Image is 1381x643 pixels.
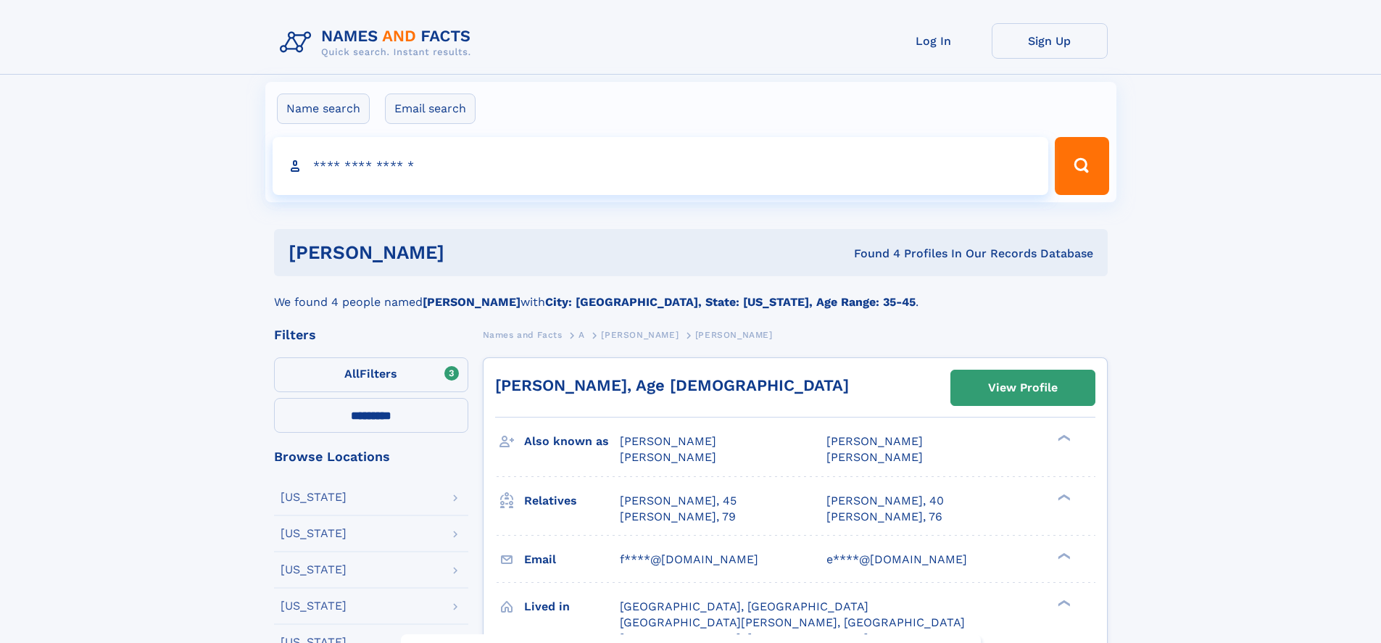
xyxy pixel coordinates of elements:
label: Email search [385,94,476,124]
a: [PERSON_NAME], 79 [620,509,736,525]
div: View Profile [988,371,1058,405]
span: [PERSON_NAME] [601,330,679,340]
a: [PERSON_NAME], 45 [620,493,737,509]
div: ❯ [1054,598,1071,607]
a: Log In [876,23,992,59]
b: [PERSON_NAME] [423,295,521,309]
span: A [578,330,585,340]
a: [PERSON_NAME] [601,325,679,344]
div: ❯ [1054,433,1071,443]
div: Filters [274,328,468,341]
span: [GEOGRAPHIC_DATA], [GEOGRAPHIC_DATA] [620,600,868,613]
h3: Also known as [524,429,620,454]
a: [PERSON_NAME], 40 [826,493,944,509]
label: Name search [277,94,370,124]
div: [US_STATE] [281,491,347,503]
a: View Profile [951,370,1095,405]
span: All [344,367,360,381]
h3: Lived in [524,594,620,619]
div: Found 4 Profiles In Our Records Database [649,246,1093,262]
span: [PERSON_NAME] [620,434,716,448]
label: Filters [274,357,468,392]
a: Names and Facts [483,325,563,344]
span: [PERSON_NAME] [620,450,716,464]
span: [PERSON_NAME] [826,450,923,464]
a: A [578,325,585,344]
input: search input [273,137,1049,195]
span: [PERSON_NAME] [695,330,773,340]
div: [US_STATE] [281,600,347,612]
div: ❯ [1054,492,1071,502]
span: [PERSON_NAME] [826,434,923,448]
div: Browse Locations [274,450,468,463]
b: City: [GEOGRAPHIC_DATA], State: [US_STATE], Age Range: 35-45 [545,295,916,309]
h3: Email [524,547,620,572]
div: We found 4 people named with . [274,276,1108,311]
a: [PERSON_NAME], 76 [826,509,942,525]
a: [PERSON_NAME], Age [DEMOGRAPHIC_DATA] [495,376,849,394]
div: [US_STATE] [281,564,347,576]
button: Search Button [1055,137,1108,195]
div: ❯ [1054,551,1071,560]
div: [US_STATE] [281,528,347,539]
h1: [PERSON_NAME] [289,244,650,262]
a: Sign Up [992,23,1108,59]
h3: Relatives [524,489,620,513]
span: [GEOGRAPHIC_DATA][PERSON_NAME], [GEOGRAPHIC_DATA] [620,615,965,629]
img: Logo Names and Facts [274,23,483,62]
